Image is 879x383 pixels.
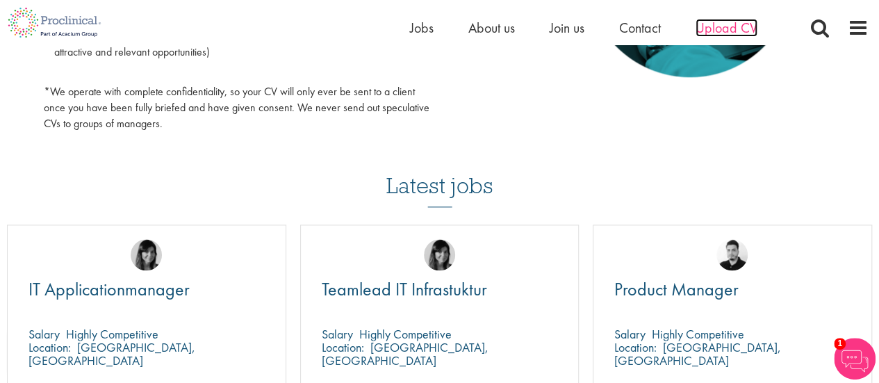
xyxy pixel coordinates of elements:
p: [GEOGRAPHIC_DATA], [GEOGRAPHIC_DATA] [614,339,781,368]
span: Salary [614,326,646,342]
span: Location: [322,339,364,355]
span: IT Applicationmanager [28,277,190,301]
span: Teamlead IT Infrastuktur [322,277,487,301]
a: Product Manager [614,281,851,298]
span: Product Manager [614,277,739,301]
p: [GEOGRAPHIC_DATA], [GEOGRAPHIC_DATA] [28,339,195,368]
a: IT Applicationmanager [28,281,265,298]
a: Jobs [410,19,434,37]
span: Location: [614,339,657,355]
a: About us [468,19,515,37]
img: Chatbot [834,338,876,380]
img: Tesnim Chagklil [131,239,162,270]
img: Tesnim Chagklil [424,239,455,270]
p: Highly Competitive [66,326,158,342]
p: Highly Competitive [652,326,744,342]
span: Location: [28,339,71,355]
a: Upload CV [696,19,757,37]
p: *We operate with complete confidentiality, so your CV will only ever be sent to a client once you... [44,84,429,132]
span: Salary [28,326,60,342]
a: Teamlead IT Infrastuktur [322,281,558,298]
p: Highly Competitive [359,326,452,342]
img: Anderson Maldonado [716,239,748,270]
p: [GEOGRAPHIC_DATA], [GEOGRAPHIC_DATA] [322,339,488,368]
a: Join us [550,19,584,37]
a: Contact [619,19,661,37]
span: Salary [322,326,353,342]
span: 1 [834,338,846,350]
h3: Latest jobs [386,139,493,207]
